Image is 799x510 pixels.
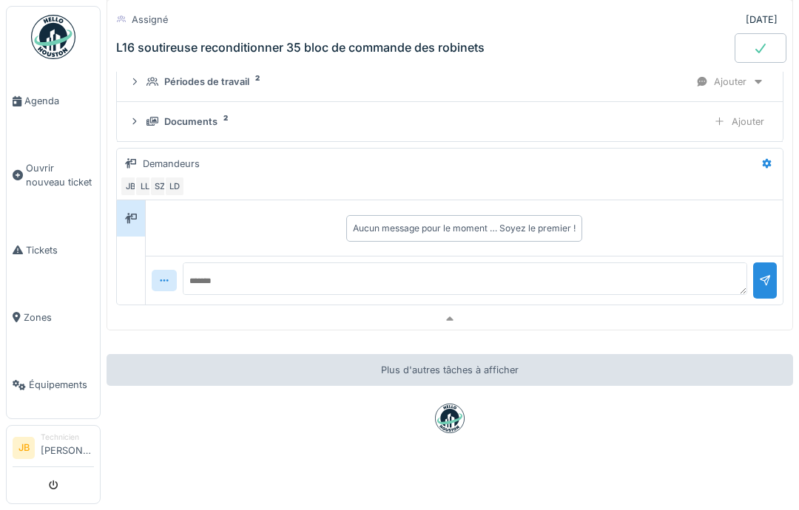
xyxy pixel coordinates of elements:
[13,432,94,467] a: JB Technicien[PERSON_NAME]
[746,13,778,27] div: [DATE]
[7,284,100,351] a: Zones
[26,243,94,257] span: Tickets
[24,310,94,324] span: Zones
[7,135,100,216] a: Ouvrir nouveau ticket
[164,176,185,197] div: LD
[143,157,200,171] div: Demandeurs
[132,13,168,27] div: Assigné
[7,217,100,284] a: Tickets
[24,94,94,108] span: Agenda
[7,351,100,418] a: Équipements
[116,41,485,55] div: L16 soutireuse reconditionner 35 bloc de commande des robinets
[707,111,771,132] div: Ajouter
[690,71,771,92] div: Ajouter
[123,68,777,95] summary: Périodes de travail2Ajouter
[123,108,777,135] summary: Documents2Ajouter
[31,15,75,59] img: Badge_color-CXgf-gQk.svg
[164,75,249,89] div: Périodes de travail
[7,67,100,135] a: Agenda
[435,404,465,433] img: badge-BVDL4wpA.svg
[164,115,218,129] div: Documents
[41,432,94,443] div: Technicien
[353,222,576,235] div: Aucun message pour le moment … Soyez le premier !
[41,432,94,463] li: [PERSON_NAME]
[120,176,141,197] div: JB
[26,161,94,189] span: Ouvrir nouveau ticket
[13,437,35,459] li: JB
[149,176,170,197] div: SZ
[135,176,155,197] div: LL
[29,378,94,392] span: Équipements
[107,354,793,386] div: Plus d'autres tâches à afficher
